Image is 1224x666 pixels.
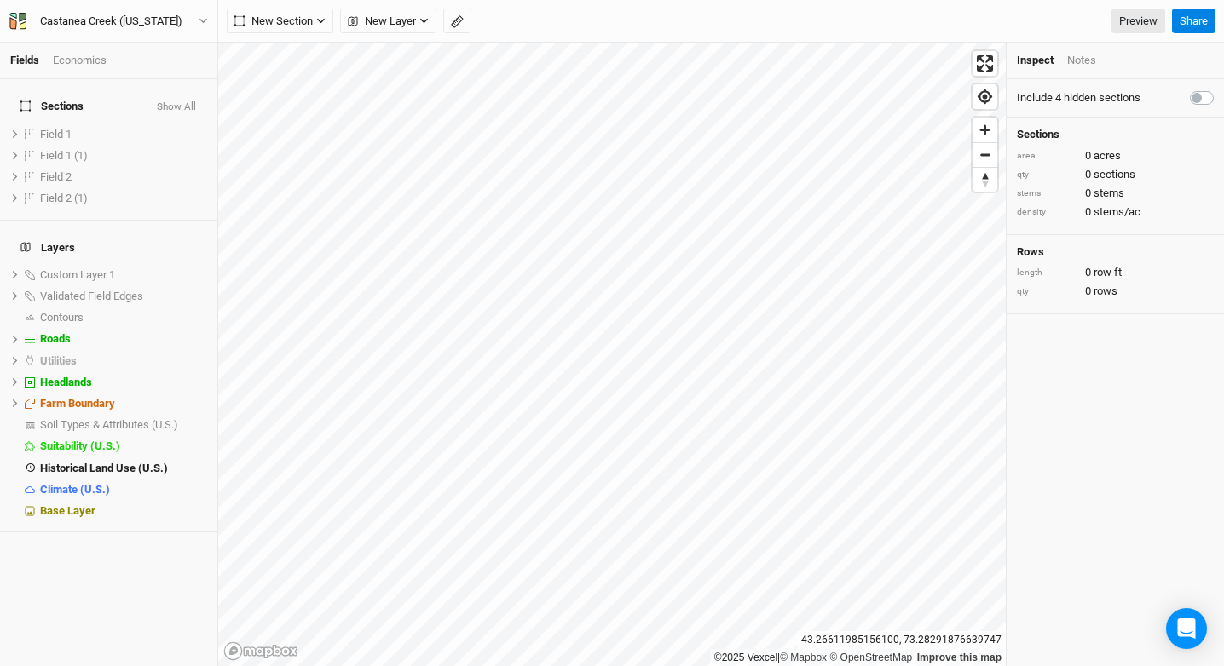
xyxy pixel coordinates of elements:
[1094,284,1117,299] span: rows
[714,649,1002,666] div: |
[348,13,416,30] span: New Layer
[1094,265,1122,280] span: row ft
[40,170,207,184] div: Field 2
[40,439,120,452] span: Suitability (U.S.)
[1017,206,1077,219] div: density
[1017,90,1140,106] label: Include 4 hidden sections
[40,13,182,30] div: Castanea Creek (Washington)
[780,652,827,663] a: Mapbox
[156,101,197,113] button: Show All
[20,100,84,113] span: Sections
[40,418,178,431] span: Soil Types & Attributes (U.S.)
[40,354,207,368] div: Utilities
[1017,187,1077,200] div: stems
[223,641,298,661] a: Mapbox logo
[40,483,110,496] span: Climate (U.S.)
[1017,267,1077,279] div: length
[1094,186,1124,201] span: stems
[9,12,209,31] button: Castanea Creek ([US_STATE])
[973,51,997,76] button: Enter fullscreen
[40,149,207,163] div: Field 1 (1)
[218,43,1006,666] canvas: Map
[40,311,84,324] span: Contours
[443,9,471,34] button: Shortcut: M
[1166,608,1207,649] div: Open Intercom Messenger
[40,397,115,410] span: Farm Boundary
[714,652,777,663] a: ©2025 Vexcel
[40,376,207,389] div: Headlands
[40,462,168,474] span: Historical Land Use (U.S.)
[40,128,207,141] div: Field 1
[40,418,207,432] div: Soil Types & Attributes (U.S.)
[40,504,95,517] span: Base Layer
[973,168,997,192] span: Reset bearing to north
[40,462,207,475] div: Historical Land Use (U.S.)
[973,142,997,167] button: Zoom out
[40,192,88,204] span: Field 2 (1)
[1111,9,1165,34] a: Preview
[40,332,207,346] div: Roads
[40,268,115,281] span: Custom Layer 1
[1017,265,1214,280] div: 0
[40,170,72,183] span: Field 2
[40,397,207,411] div: Farm Boundary
[40,504,207,518] div: Base Layer
[40,290,143,302] span: Validated Field Edges
[1017,284,1214,299] div: 0
[1094,204,1140,220] span: stems/ac
[1017,148,1214,164] div: 0
[1017,150,1077,163] div: area
[40,483,207,497] div: Climate (U.S.)
[1017,204,1214,220] div: 0
[1172,9,1215,34] button: Share
[10,54,39,66] a: Fields
[40,439,207,453] div: Suitability (U.S.)
[227,9,333,34] button: New Section
[40,13,182,30] div: Castanea Creek ([US_STATE])
[1067,53,1096,68] div: Notes
[1017,128,1214,141] h4: Sections
[1094,148,1121,164] span: acres
[1094,167,1135,182] span: sections
[40,128,72,141] span: Field 1
[40,149,88,162] span: Field 1 (1)
[40,290,207,303] div: Validated Field Edges
[829,652,912,663] a: OpenStreetMap
[973,143,997,167] span: Zoom out
[973,118,997,142] button: Zoom in
[53,53,107,68] div: Economics
[40,332,71,345] span: Roads
[340,9,436,34] button: New Layer
[10,231,207,265] h4: Layers
[40,268,207,282] div: Custom Layer 1
[797,631,1006,649] div: 43.26611985156100 , -73.28291876639747
[917,652,1002,663] a: Improve this map
[234,13,313,30] span: New Section
[40,376,92,388] span: Headlands
[1017,169,1077,181] div: qty
[973,84,997,109] button: Find my location
[1017,167,1214,182] div: 0
[1017,53,1054,68] div: Inspect
[40,354,77,367] span: Utilities
[1017,285,1077,298] div: qty
[1017,186,1214,201] div: 0
[40,311,207,324] div: Contours
[1017,245,1214,259] h4: Rows
[40,192,207,205] div: Field 2 (1)
[973,167,997,192] button: Reset bearing to north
